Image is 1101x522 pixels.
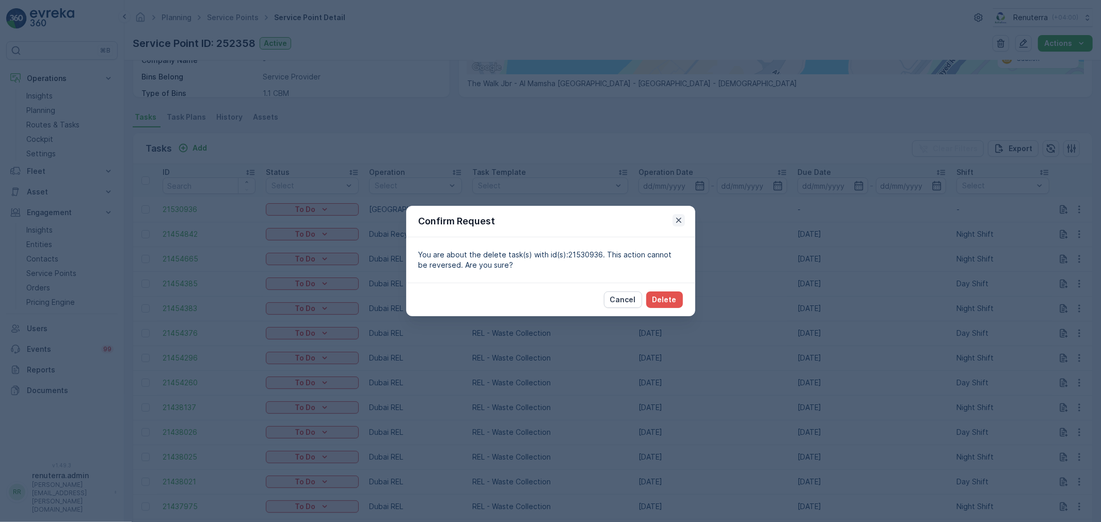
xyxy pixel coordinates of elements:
[604,291,642,308] button: Cancel
[610,295,636,305] p: Cancel
[419,250,683,270] p: You are about the delete task(s) with id(s):21530936. This action cannot be reversed. Are you sure?
[652,295,677,305] p: Delete
[419,214,496,229] p: Confirm Request
[646,291,683,308] button: Delete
